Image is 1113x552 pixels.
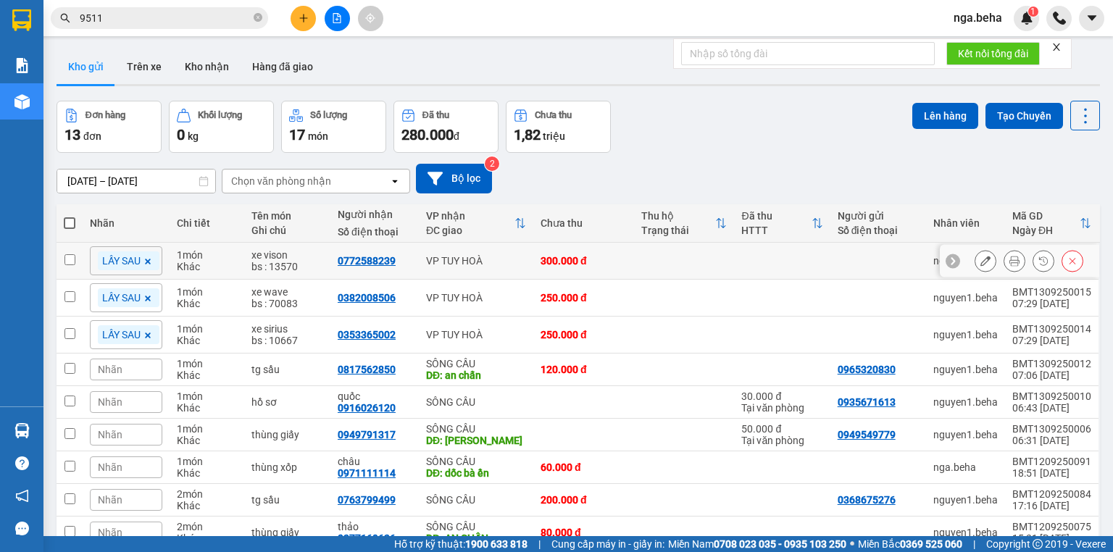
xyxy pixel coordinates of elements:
sup: 1 [1028,7,1038,17]
div: BMT1309250006 [1012,423,1091,435]
div: Khác [177,369,237,381]
div: 0971111114 [338,467,396,479]
span: close-circle [254,12,262,25]
div: VP TUY HOÀ [426,255,526,267]
div: BMT1209250075 [1012,521,1091,532]
button: Đơn hàng13đơn [57,101,162,153]
div: BMT1209250091 [1012,456,1091,467]
span: Nhãn [98,461,122,473]
div: 300.000 đ [541,255,627,267]
button: Bộ lọc [416,164,492,193]
div: xe vison [251,249,323,261]
div: SÔNG CẦU [426,456,526,467]
div: 0353365002 [338,329,396,340]
span: search [60,13,70,23]
div: 07:29 [DATE] [1012,335,1091,346]
span: caret-down [1085,12,1099,25]
th: Toggle SortBy [634,204,735,243]
div: SÔNG CẦU [426,521,526,532]
div: 1 món [177,390,237,402]
span: LẤY SAU [102,328,141,341]
div: 1 món [177,456,237,467]
div: 30.000 đ [741,390,822,402]
div: Thu hộ [641,210,716,222]
div: Nhãn [90,217,162,229]
input: Select a date range. [57,170,215,193]
div: 1 món [177,358,237,369]
div: SÔNG CẦU [426,358,526,369]
div: 0772588239 [338,255,396,267]
span: Miền Bắc [858,536,962,552]
span: Cung cấp máy in - giấy in: [551,536,664,552]
input: Tìm tên, số ĐT hoặc mã đơn [80,10,251,26]
div: VP TUY HOÀ [426,329,526,340]
span: đ [454,130,459,142]
strong: 0708 023 035 - 0935 103 250 [714,538,846,550]
div: DĐ: an chấn [426,369,526,381]
div: châu [338,456,412,467]
div: Đơn hàng [86,110,125,120]
strong: 0369 525 060 [900,538,962,550]
div: 50.000 đ [741,423,822,435]
span: Miền Nam [668,536,846,552]
div: nguyen1.beha [933,292,998,304]
span: Nhãn [98,527,122,538]
div: nguyen1.beha [933,429,998,440]
div: ĐC giao [426,225,514,236]
div: 0763799499 [338,494,396,506]
div: Chưa thu [535,110,572,120]
span: question-circle [15,456,29,470]
div: Sửa đơn hàng [975,250,996,272]
div: Khác [177,261,237,272]
div: SÔNG CẦU [426,396,526,408]
img: phone-icon [1053,12,1066,25]
div: Trạng thái [641,225,716,236]
strong: 1900 633 818 [465,538,528,550]
div: 60.000 đ [541,461,627,473]
span: kg [188,130,199,142]
button: Chưa thu1,82 triệu [506,101,611,153]
span: 0 [177,126,185,143]
button: Trên xe [115,49,173,84]
span: plus [299,13,309,23]
div: DĐ: AN CHẤN [426,532,526,544]
div: nguyen1.beha [933,396,998,408]
span: | [538,536,541,552]
div: hồ sơ [251,396,323,408]
button: Lên hàng [912,103,978,129]
th: Toggle SortBy [734,204,830,243]
span: close [1051,42,1062,52]
div: Chi tiết [177,217,237,229]
div: thùng giấy [251,527,323,538]
div: Khối lượng [198,110,242,120]
div: Khác [177,467,237,479]
span: 13 [64,126,80,143]
div: 1 món [177,249,237,261]
span: triệu [543,130,565,142]
div: DĐ: dốc bà ền [426,467,526,479]
span: Hỗ trợ kỹ thuật: [394,536,528,552]
div: BMT1309250015 [1012,286,1091,298]
span: 1 [1030,7,1035,17]
div: nga.beha [933,461,998,473]
div: 0949549779 [838,429,896,440]
div: 2 món [177,521,237,532]
div: 1 món [177,286,237,298]
div: nguyen1.beha [933,527,998,538]
span: LẤY SAU [102,291,141,304]
button: aim [358,6,383,31]
span: notification [15,489,29,503]
div: 0817562850 [338,364,396,375]
div: Chọn văn phòng nhận [231,174,331,188]
button: caret-down [1079,6,1104,31]
div: 0382008506 [338,292,396,304]
div: Tại văn phòng [741,402,822,414]
input: Nhập số tổng đài [681,42,935,65]
div: HTTT [741,225,811,236]
div: SÔNG CẦU [426,494,526,506]
span: Nhãn [98,494,122,506]
div: Người gửi [838,210,919,222]
button: Tạo Chuyến [985,103,1063,129]
span: 1,82 [514,126,541,143]
button: plus [291,6,316,31]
